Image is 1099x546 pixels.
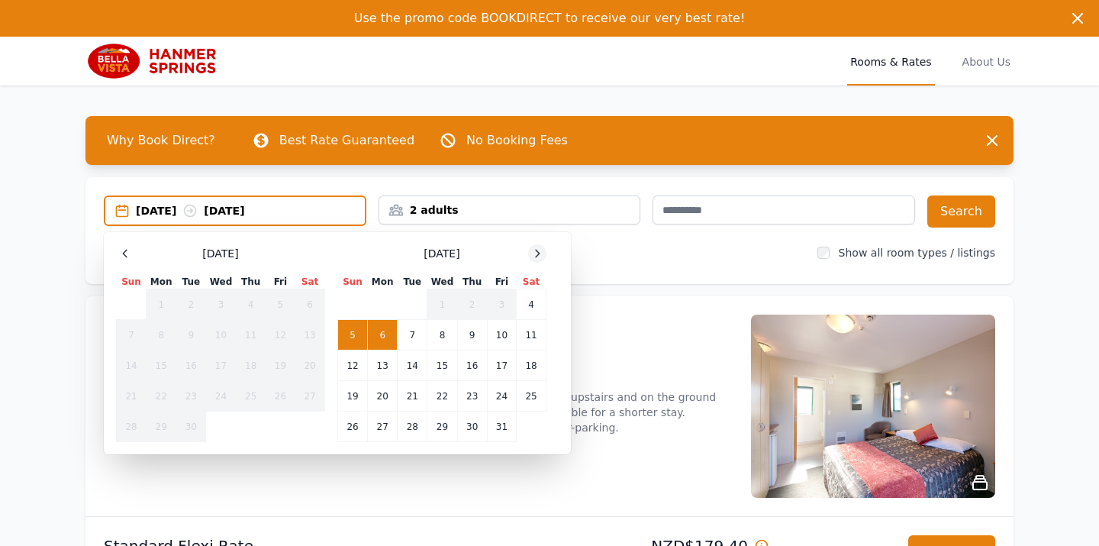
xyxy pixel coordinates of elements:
[295,351,325,381] td: 20
[279,131,414,150] p: Best Rate Guaranteed
[176,412,206,442] td: 30
[266,289,295,320] td: 5
[266,351,295,381] td: 19
[457,320,487,351] td: 9
[338,381,368,412] td: 19
[176,381,206,412] td: 23
[847,37,934,86] a: Rooms & Rates
[136,203,365,218] div: [DATE] [DATE]
[147,412,176,442] td: 29
[117,320,147,351] td: 7
[517,381,546,412] td: 25
[147,381,176,412] td: 22
[85,43,233,79] img: Bella Vista Hanmer Springs
[236,381,266,412] td: 25
[236,289,266,320] td: 4
[338,351,368,381] td: 12
[457,275,487,289] th: Thu
[368,275,398,289] th: Mon
[517,351,546,381] td: 18
[368,412,398,442] td: 27
[368,351,398,381] td: 13
[457,412,487,442] td: 30
[368,381,398,412] td: 20
[147,351,176,381] td: 15
[927,195,995,228] button: Search
[202,246,238,261] span: [DATE]
[427,320,457,351] td: 8
[354,11,746,25] span: Use the promo code BOOKDIRECT to receive our very best rate!
[427,289,457,320] td: 1
[117,381,147,412] td: 21
[457,351,487,381] td: 16
[368,320,398,351] td: 6
[338,412,368,442] td: 26
[206,381,236,412] td: 24
[206,351,236,381] td: 17
[424,246,459,261] span: [DATE]
[266,381,295,412] td: 26
[295,275,325,289] th: Sat
[266,320,295,351] td: 12
[206,289,236,320] td: 3
[338,275,368,289] th: Sun
[427,275,457,289] th: Wed
[206,275,236,289] th: Wed
[487,289,516,320] td: 3
[117,412,147,442] td: 28
[487,381,516,412] td: 24
[206,320,236,351] td: 10
[457,381,487,412] td: 23
[295,381,325,412] td: 27
[266,275,295,289] th: Fri
[147,320,176,351] td: 8
[398,320,427,351] td: 7
[487,412,516,442] td: 31
[117,275,147,289] th: Sun
[427,381,457,412] td: 22
[839,247,995,259] label: Show all room types / listings
[466,131,568,150] p: No Booking Fees
[398,275,427,289] th: Tue
[147,275,176,289] th: Mon
[517,320,546,351] td: 11
[959,37,1014,86] a: About Us
[176,320,206,351] td: 9
[517,289,546,320] td: 4
[295,320,325,351] td: 13
[338,320,368,351] td: 5
[398,412,427,442] td: 28
[117,351,147,381] td: 14
[379,202,640,218] div: 2 adults
[398,381,427,412] td: 21
[487,275,516,289] th: Fri
[427,412,457,442] td: 29
[236,351,266,381] td: 18
[295,289,325,320] td: 6
[147,289,176,320] td: 1
[457,289,487,320] td: 2
[487,320,516,351] td: 10
[176,289,206,320] td: 2
[236,275,266,289] th: Thu
[427,351,457,381] td: 15
[95,125,227,156] span: Why Book Direct?
[236,320,266,351] td: 11
[517,275,546,289] th: Sat
[176,275,206,289] th: Tue
[176,351,206,381] td: 16
[487,351,516,381] td: 17
[398,351,427,381] td: 14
